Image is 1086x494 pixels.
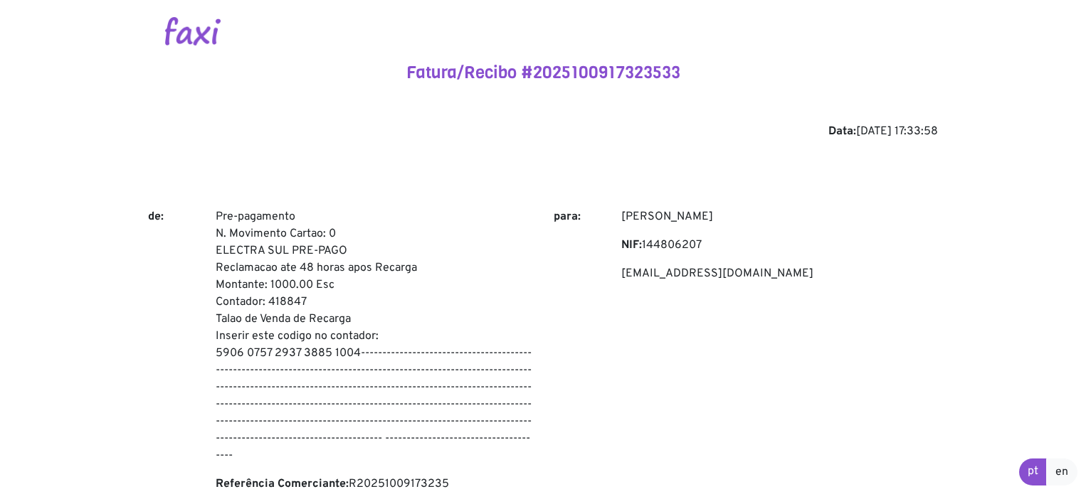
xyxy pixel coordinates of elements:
[216,477,349,491] b: Referência Comerciante:
[216,476,532,493] p: R20251009173235
[148,63,938,83] h4: Fatura/Recibo #2025100917323533
[1019,458,1047,485] a: pt
[621,237,938,254] p: 144806207
[148,123,938,140] div: [DATE] 17:33:58
[148,210,164,224] b: de:
[554,210,581,224] b: para:
[1046,458,1077,485] a: en
[216,208,532,464] p: Pre-pagamento N. Movimento Cartao: 0 ELECTRA SUL PRE-PAGO Reclamacao ate 48 horas apos Recarga Mo...
[621,238,642,252] b: NIF:
[621,265,938,282] p: [EMAIL_ADDRESS][DOMAIN_NAME]
[828,124,856,139] b: Data:
[621,208,938,225] p: [PERSON_NAME]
